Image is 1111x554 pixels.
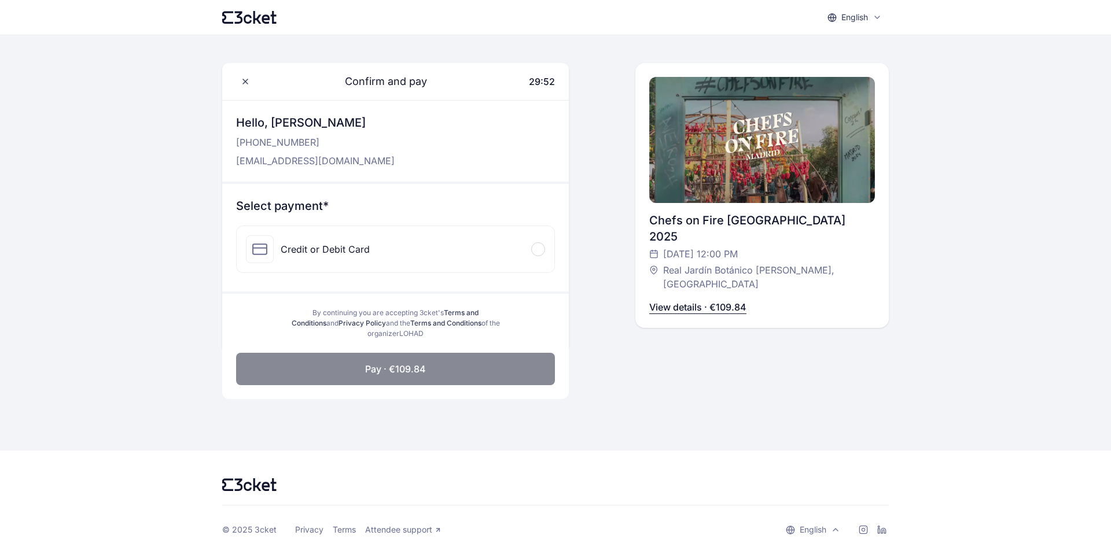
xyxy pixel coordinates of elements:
[295,525,323,535] a: Privacy
[399,329,424,338] span: LOHAD
[339,319,386,327] a: Privacy Policy
[365,525,442,535] a: Attendee support
[663,247,738,261] span: [DATE] 12:00 PM
[365,525,432,535] span: Attendee support
[236,115,395,131] h3: Hello, [PERSON_NAME]
[236,198,555,214] h3: Select payment*
[365,362,426,376] span: Pay · €109.84
[649,300,746,314] p: View details · €109.84
[331,73,427,90] span: Confirm and pay
[410,319,481,327] a: Terms and Conditions
[236,353,555,385] button: Pay · €109.84
[222,525,277,535] div: © 2025 3cket
[800,524,826,535] p: English
[529,76,555,87] span: 29:52
[649,212,875,245] div: Chefs on Fire [GEOGRAPHIC_DATA] 2025
[287,308,504,339] div: By continuing you are accepting 3cket's and and the of the organizer
[236,154,395,168] p: [EMAIL_ADDRESS][DOMAIN_NAME]
[236,135,395,149] p: [PHONE_NUMBER]
[663,263,863,291] span: Real Jardín Botánico [PERSON_NAME], [GEOGRAPHIC_DATA]
[281,242,370,256] div: Credit or Debit Card
[841,12,868,23] p: English
[333,525,356,535] a: Terms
